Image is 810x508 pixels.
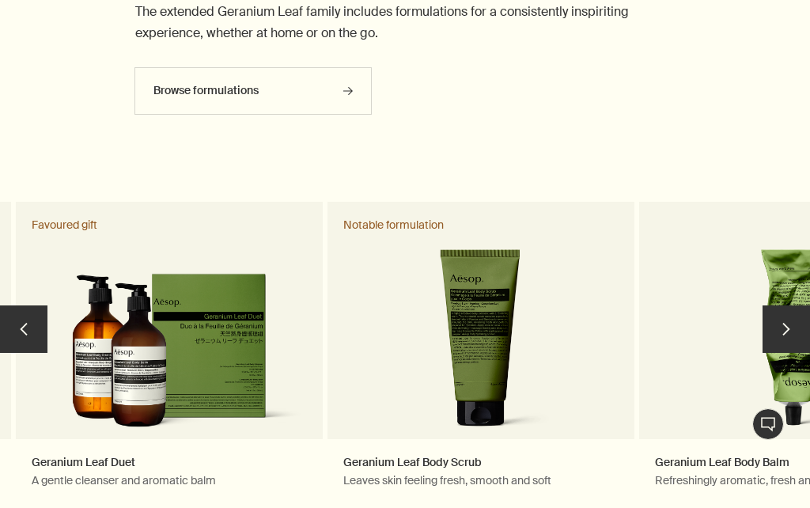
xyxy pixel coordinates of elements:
p: The extended Geranium Leaf family includes formulations for a consistently inspiriting experience... [135,1,676,44]
a: Browse formulations [134,67,372,115]
button: Live Assistance [752,408,784,440]
button: next slide [763,305,810,353]
a: Geranium Leaf Body ScrubLeaves skin feeling fresh, smooth and softGeranium Leaf Body Scrub in gre... [327,202,634,505]
a: Geranium Leaf DuetA gentle cleanser and aromatic balmGeranium Leaf Duet in outer carton Favoured ... [16,202,323,505]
